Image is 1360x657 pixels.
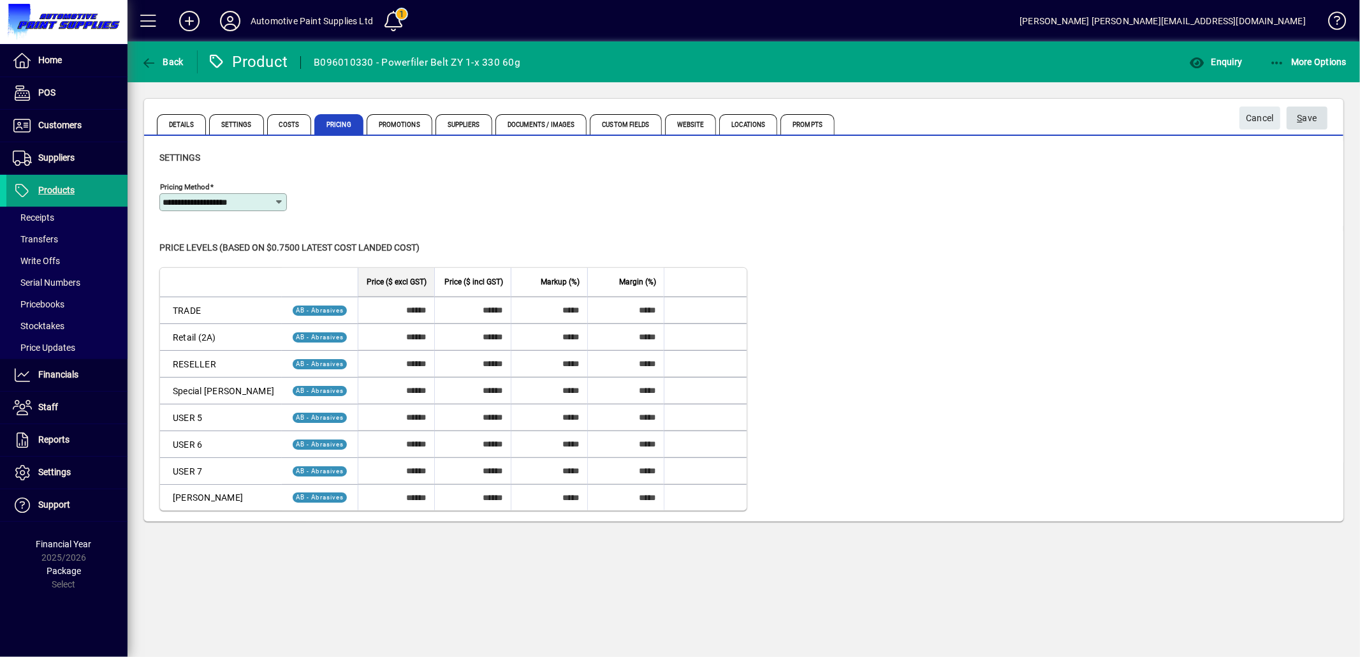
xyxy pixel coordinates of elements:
a: Write Offs [6,250,128,272]
span: Prompts [780,114,835,135]
span: Locations [719,114,777,135]
span: Suppliers [38,152,75,163]
button: Add [169,10,210,33]
a: Suppliers [6,142,128,174]
app-page-header-button: Back [128,50,198,73]
a: Serial Numbers [6,272,128,293]
span: POS [38,87,55,98]
a: Settings [6,457,128,489]
span: AB - Abrasives [296,468,344,475]
a: Transfers [6,228,128,250]
a: Pricebooks [6,293,128,315]
span: Settings [209,114,264,135]
span: Settings [159,152,200,163]
td: Special [PERSON_NAME] [160,377,282,404]
span: Back [141,57,184,67]
span: Staff [38,402,58,412]
a: Home [6,45,128,77]
button: Cancel [1239,107,1280,129]
button: Back [138,50,187,73]
span: Costs [267,114,312,135]
a: Receipts [6,207,128,228]
td: Retail (2A) [160,323,282,350]
span: S [1298,113,1303,123]
span: Details [157,114,206,135]
span: Markup (%) [541,275,580,289]
button: Enquiry [1186,50,1245,73]
span: Suppliers [435,114,492,135]
div: B096010330 - Powerfiler Belt ZY 1-x 330 60g [314,52,520,73]
a: Staff [6,392,128,424]
span: Transfers [13,234,58,244]
span: Price Updates [13,343,75,353]
span: AB - Abrasives [296,387,344,394]
span: Custom Fields [590,114,661,135]
button: More Options [1266,50,1350,73]
td: RESELLER [160,350,282,377]
a: Reports [6,424,128,456]
span: Enquiry [1189,57,1242,67]
span: More Options [1269,57,1347,67]
span: ave [1298,108,1317,129]
a: Customers [6,110,128,142]
td: USER 5 [160,404,282,431]
span: Website [665,114,717,135]
span: AB - Abrasives [296,414,344,421]
mat-label: Pricing method [160,182,210,191]
div: Automotive Paint Supplies Ltd [251,11,373,31]
span: AB - Abrasives [296,494,344,501]
span: Receipts [13,212,54,223]
span: Price ($ excl GST) [367,275,427,289]
span: Package [47,566,81,576]
a: Price Updates [6,337,128,358]
span: AB - Abrasives [296,360,344,367]
a: Support [6,489,128,521]
span: Serial Numbers [13,277,80,288]
span: Margin (%) [619,275,656,289]
span: Financials [38,369,78,380]
span: Settings [38,467,71,477]
span: Cancel [1246,108,1274,129]
td: [PERSON_NAME] [160,484,282,510]
span: Financial Year [36,539,92,549]
td: TRADE [160,297,282,323]
button: Profile [210,10,251,33]
span: AB - Abrasives [296,334,344,341]
div: Product [207,52,288,72]
a: Knowledge Base [1319,3,1344,44]
span: Reports [38,434,69,445]
a: Stocktakes [6,315,128,337]
a: Financials [6,359,128,391]
span: AB - Abrasives [296,441,344,448]
span: Home [38,55,62,65]
span: Price levels (based on $0.7500 Latest cost landed cost) [159,242,420,253]
span: Customers [38,120,82,130]
span: Promotions [367,114,432,135]
button: Save [1287,107,1327,129]
span: AB - Abrasives [296,307,344,314]
span: Products [38,185,75,195]
td: USER 7 [160,457,282,484]
td: USER 6 [160,431,282,457]
span: Write Offs [13,256,60,266]
span: Price ($ incl GST) [444,275,503,289]
span: Stocktakes [13,321,64,331]
span: Support [38,499,70,510]
span: Documents / Images [495,114,587,135]
a: POS [6,77,128,109]
div: [PERSON_NAME] [PERSON_NAME][EMAIL_ADDRESS][DOMAIN_NAME] [1020,11,1306,31]
span: Pricing [314,114,363,135]
span: Pricebooks [13,299,64,309]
